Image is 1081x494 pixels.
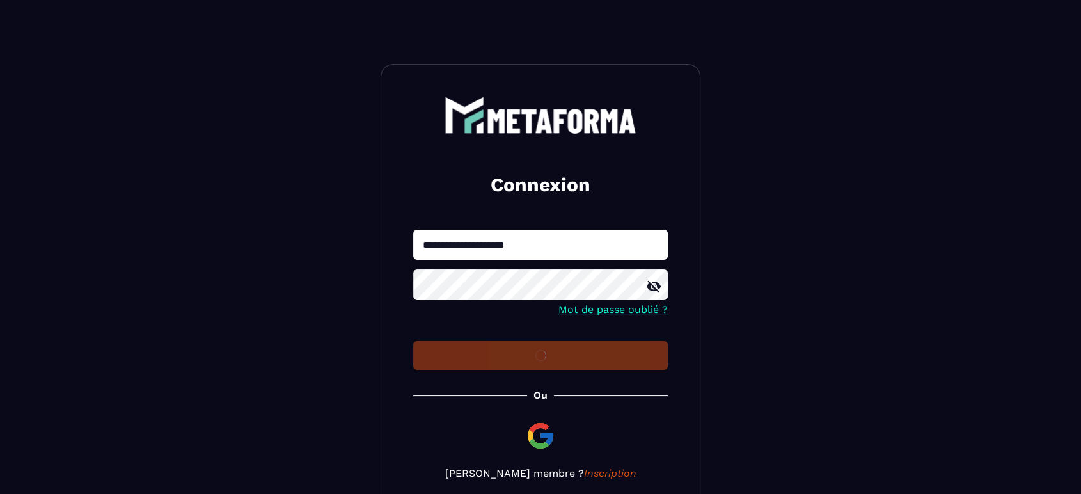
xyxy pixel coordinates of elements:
[584,467,636,479] a: Inscription
[413,97,668,134] a: logo
[533,389,548,401] p: Ou
[429,172,652,198] h2: Connexion
[445,97,636,134] img: logo
[558,303,668,315] a: Mot de passe oublié ?
[413,467,668,479] p: [PERSON_NAME] membre ?
[525,420,556,451] img: google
